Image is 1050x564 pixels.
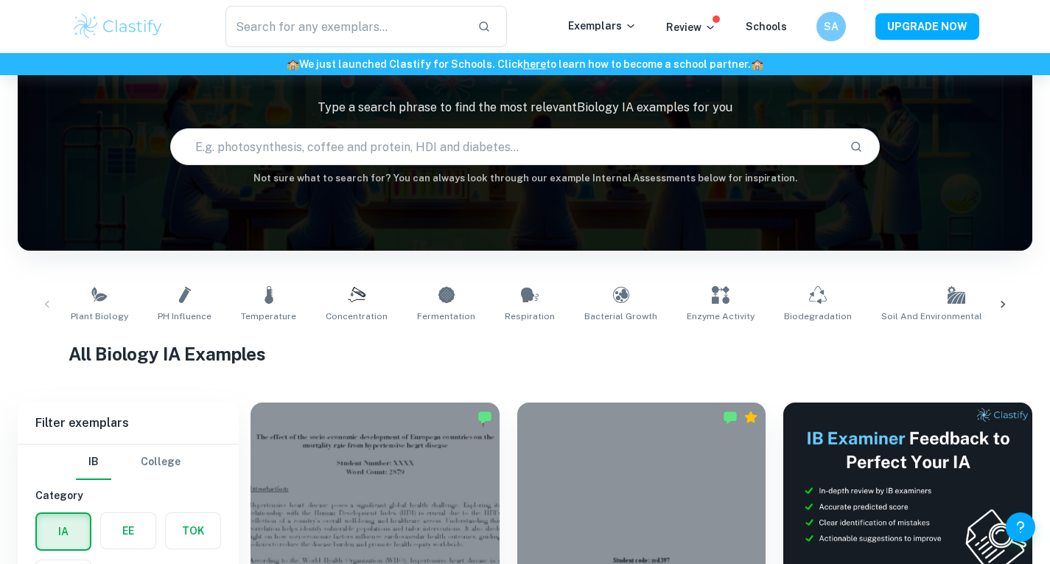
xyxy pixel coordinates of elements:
[76,445,111,480] button: IB
[166,513,220,549] button: TOK
[844,134,869,159] button: Search
[158,310,211,323] span: pH Influence
[687,310,755,323] span: Enzyme Activity
[171,126,839,167] input: E.g. photosynthesis, coffee and protein, HDI and diabetes...
[743,410,758,425] div: Premium
[71,12,165,41] img: Clastify logo
[417,310,475,323] span: Fermentation
[76,445,181,480] div: Filter type choice
[37,514,90,549] button: IA
[523,58,546,70] a: here
[666,19,716,35] p: Review
[18,99,1032,116] p: Type a search phrase to find the most relevant Biology IA examples for you
[1006,512,1035,542] button: Help and Feedback
[723,410,738,425] img: Marked
[746,21,787,32] a: Schools
[326,310,388,323] span: Concentration
[241,310,296,323] span: Temperature
[881,310,1032,323] span: Soil and Environmental Conditions
[584,310,657,323] span: Bacterial Growth
[875,13,979,40] button: UPGRADE NOW
[287,58,299,70] span: 🏫
[141,445,181,480] button: College
[35,487,221,504] h6: Category
[3,56,1047,72] h6: We just launched Clastify for Schools. Click to learn how to become a school partner.
[71,310,128,323] span: Plant Biology
[477,410,492,425] img: Marked
[101,513,155,549] button: EE
[568,18,637,34] p: Exemplars
[225,6,466,47] input: Search for any exemplars...
[816,12,846,41] button: SA
[505,310,555,323] span: Respiration
[69,341,981,367] h1: All Biology IA Examples
[784,310,852,323] span: Biodegradation
[18,403,239,444] h6: Filter exemplars
[822,18,839,35] h6: SA
[18,171,1032,186] h6: Not sure what to search for? You can always look through our example Internal Assessments below f...
[751,58,763,70] span: 🏫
